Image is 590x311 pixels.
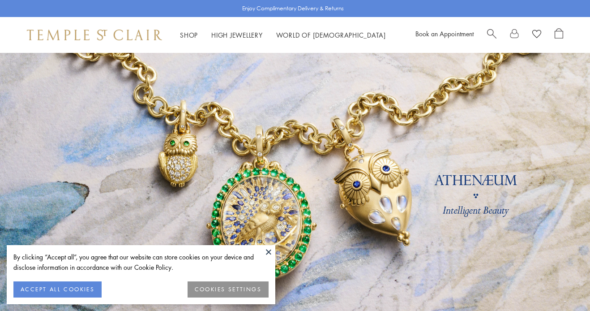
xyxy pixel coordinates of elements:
div: By clicking “Accept all”, you agree that our website can store cookies on your device and disclos... [13,252,269,272]
a: World of [DEMOGRAPHIC_DATA]World of [DEMOGRAPHIC_DATA] [276,30,386,39]
button: COOKIES SETTINGS [188,281,269,298]
a: View Wishlist [532,28,541,42]
a: High JewelleryHigh Jewellery [211,30,263,39]
p: Enjoy Complimentary Delivery & Returns [242,4,344,13]
img: Temple St. Clair [27,30,162,40]
a: Book an Appointment [415,29,474,38]
nav: Main navigation [180,30,386,41]
a: ShopShop [180,30,198,39]
a: Open Shopping Bag [555,28,563,42]
button: ACCEPT ALL COOKIES [13,281,102,298]
a: Search [487,28,496,42]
